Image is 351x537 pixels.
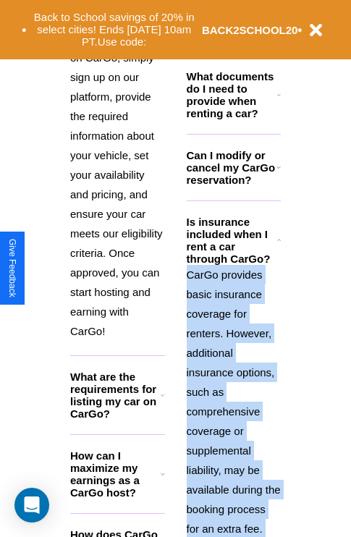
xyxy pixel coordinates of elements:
[27,7,202,52] button: Back to School savings of 20% in select cities! Ends [DATE] 10am PT.Use code:
[14,488,49,523] div: Open Intercom Messenger
[70,28,165,341] p: To become a host on CarGo, simply sign up on our platform, provide the required information about...
[70,449,161,499] h3: How can I maximize my earnings as a CarGo host?
[202,24,298,36] b: BACK2SCHOOL20
[187,149,276,186] h3: Can I modify or cancel my CarGo reservation?
[187,70,278,119] h3: What documents do I need to provide when renting a car?
[7,239,17,297] div: Give Feedback
[70,371,161,420] h3: What are the requirements for listing my car on CarGo?
[187,216,277,265] h3: Is insurance included when I rent a car through CarGo?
